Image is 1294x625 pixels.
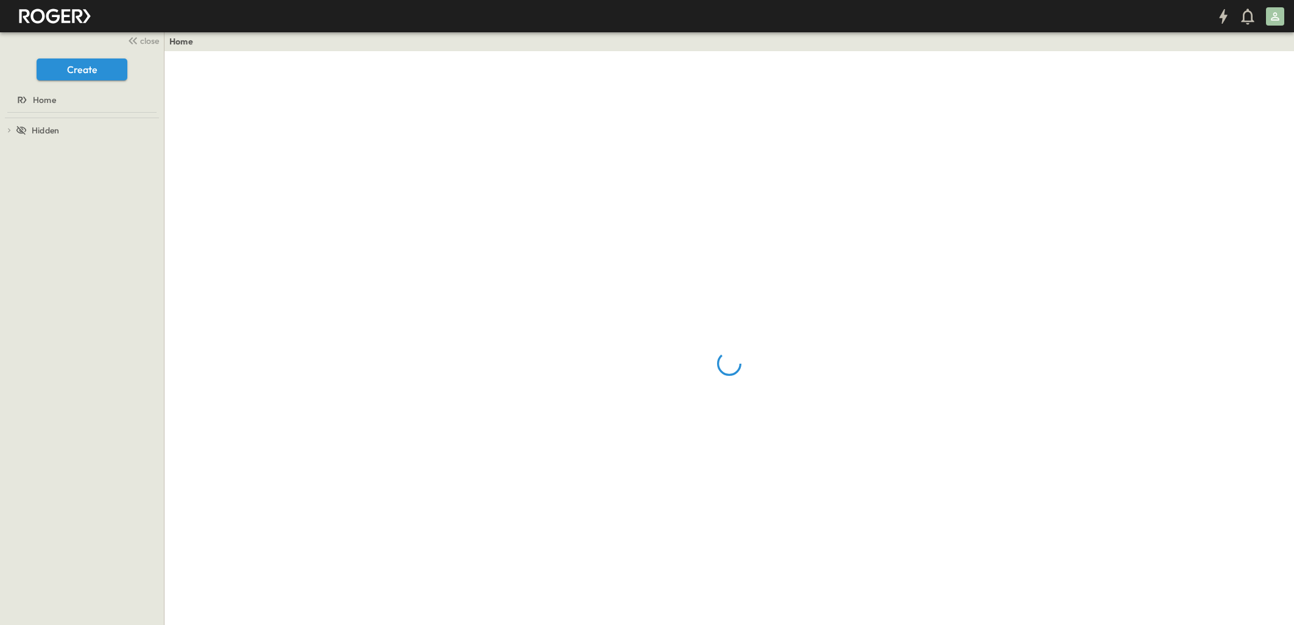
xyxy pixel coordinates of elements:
button: Create [37,58,127,80]
span: Home [33,94,56,106]
a: Home [169,35,193,48]
button: close [122,32,161,49]
span: Hidden [32,124,59,136]
a: Home [2,91,159,108]
span: close [140,35,159,47]
nav: breadcrumbs [169,35,200,48]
